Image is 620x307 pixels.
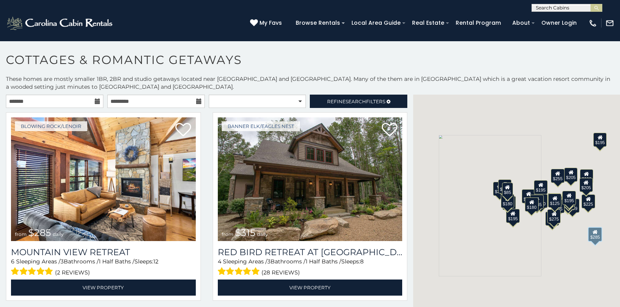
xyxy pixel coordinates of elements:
span: (28 reviews) [261,267,300,278]
div: $200 [548,193,561,207]
span: from [15,231,27,237]
a: Mountain View Retreat from $285 daily [11,117,196,241]
div: $180 [525,197,538,212]
span: 4 [218,258,221,265]
img: White-1-2.png [6,15,115,31]
div: $195 [534,180,547,194]
a: About [508,17,534,29]
a: Real Estate [408,17,448,29]
a: Local Area Guide [348,17,405,29]
div: $195 [563,190,576,205]
span: 12 [153,258,158,265]
a: My Favs [250,19,284,27]
a: Owner Login [537,17,581,29]
span: $285 [28,227,51,238]
span: Refine Filters [327,99,385,104]
span: 3 [61,258,64,265]
span: (2 reviews) [55,267,90,278]
div: $195 [506,208,520,223]
span: My Favs [259,19,282,27]
div: $190 [534,194,548,208]
div: $205 [564,168,578,182]
div: $235 [498,179,511,194]
div: $255 [551,169,564,183]
a: RefineSearchFilters [310,95,407,108]
div: $275 [547,209,561,223]
a: Add to favorites [382,122,397,139]
a: Red Bird Retreat at [GEOGRAPHIC_DATA] [218,247,403,258]
span: 1 Half Baths / [305,258,341,265]
div: $199 [566,198,579,212]
a: from $315 daily [218,117,403,241]
img: 1714391617_thumbnail.jpeg [218,117,403,241]
div: $225 [581,194,595,208]
div: Sleeping Areas / Bathrooms / Sleeps: [11,258,196,278]
div: $290 [561,196,575,210]
a: Rental Program [452,17,505,29]
img: Mountain View Retreat [11,117,196,241]
div: $195 [593,132,607,146]
div: $190 [562,192,575,206]
div: $285 [588,227,602,241]
a: Banner Elk/Eagles Nest [222,121,300,131]
a: Browse Rentals [292,17,344,29]
span: 8 [360,258,364,265]
div: $125 [548,193,561,207]
div: $170 [522,189,535,203]
img: phone-regular-white.png [589,19,597,27]
h3: Red Bird Retreat at Eagles Nest [218,247,403,258]
span: 3 [267,258,270,265]
span: $315 [235,227,256,238]
div: Sleeping Areas / Bathrooms / Sleeps: [218,258,403,278]
span: daily [53,231,64,237]
a: Mountain View Retreat [11,247,196,258]
div: $205 [580,178,593,192]
span: 1 Half Baths / [99,258,134,265]
div: $145 [530,195,544,209]
img: mail-regular-white.png [605,19,614,27]
span: Search [346,99,366,104]
span: 6 [11,258,15,265]
a: Blowing Rock/Lenoir [15,121,87,131]
div: $180 [501,194,514,208]
a: View Property [218,280,403,296]
div: $85 [502,183,513,197]
div: $315 [493,182,506,196]
a: Add to favorites [175,122,191,139]
a: View Property [11,280,196,296]
div: $200 [580,169,593,183]
div: $175 [546,212,559,226]
span: daily [257,231,268,237]
span: from [222,231,234,237]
